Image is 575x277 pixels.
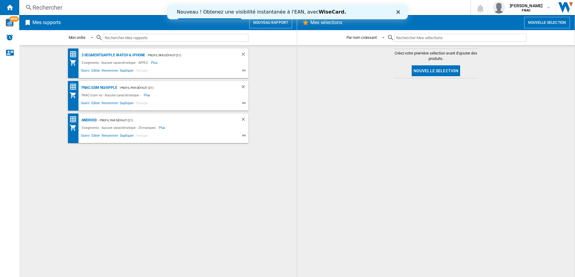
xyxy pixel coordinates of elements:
[80,100,91,107] span: Ouvrir
[80,84,117,92] div: FNAC:Gsm nu/APPLE
[6,34,13,41] img: alerts-logo.svg
[32,3,455,12] div: Rechercher
[103,34,248,42] input: Rechercher Mes rapports
[91,68,101,75] span: Editer
[159,124,166,131] span: Plus
[101,133,119,140] span: Renommer
[80,59,151,66] div: 3 segments - Aucune caractéristique - APPLE
[80,92,144,99] div: FNAC:Gsm nu - Aucune caractéristique -
[69,59,80,66] div: Mon assortiment
[135,100,149,107] span: Partager
[117,84,229,92] div: - Profil par défaut (21)
[9,16,19,22] span: NEW
[241,84,248,92] div: Supprimer
[69,116,80,123] div: Matrice des prix
[135,68,149,75] span: Partager
[119,133,135,140] span: Dupliquer
[249,17,292,28] button: Nouveau rapport
[101,100,119,107] span: Renommer
[91,100,101,107] span: Editer
[69,35,85,40] div: Mon ordre
[69,124,80,131] div: Mon assortiment
[144,92,151,99] span: Plus
[394,51,478,61] span: Créez votre première sélection avant d'ajouter des produits.
[80,124,159,131] div: 3 segments - Aucune caractéristique - 25 marques
[394,34,526,42] input: Rechercher Mes sélections
[119,100,135,107] span: Dupliquer
[412,65,460,76] button: Nouvelle selection
[241,51,248,59] div: Supprimer
[10,14,75,21] a: Essayez dès maintenant !
[522,8,530,12] b: FNAC
[6,19,14,26] img: wise-card.svg
[80,68,91,75] span: Ouvrir
[524,17,570,28] button: Nouvelle selection
[80,117,97,124] div: Android
[31,17,62,28] h2: Mes rapports
[346,35,377,40] div: Par nom croissant
[80,133,91,140] span: Ouvrir
[135,133,149,140] span: Partager
[151,59,158,66] span: Plus
[97,117,229,124] div: - Profil par défaut (21)
[119,68,135,75] span: Dupliquer
[80,51,145,59] div: 3 segments/APPLE WATCH & iPhone
[69,83,80,91] div: Matrice des prix
[91,133,101,140] span: Editer
[510,3,543,9] span: [PERSON_NAME]
[309,17,343,28] h2: Mes sélections
[69,92,80,99] div: Mon assortiment
[229,5,235,9] div: Fermer
[493,2,505,14] img: profile.jpg
[241,117,248,124] div: Supprimer
[145,51,228,59] div: - Profil par défaut (21)
[167,5,408,19] iframe: Intercom live chat bannière
[69,51,80,58] div: Matrice des prix
[101,68,119,75] span: Renommer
